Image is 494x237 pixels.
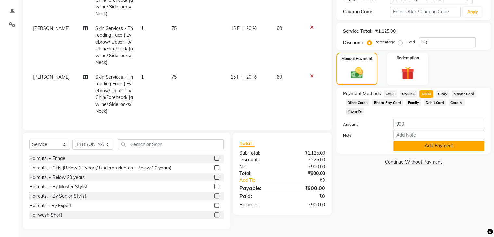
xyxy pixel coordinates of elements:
div: ₹0 [282,192,330,200]
span: Payment Methods [343,90,381,97]
div: ₹900.00 [282,184,330,192]
div: Sub Total: [234,150,282,156]
span: 15 F [231,74,240,81]
div: Haircuts, - By Master Stylist [29,183,88,190]
span: 75 [171,25,177,31]
span: Debit Card [424,99,446,106]
span: Other Cards [346,99,370,106]
button: Apply [463,7,482,17]
input: Add Note [393,130,484,140]
a: Add Tip [234,177,290,184]
span: | [242,74,244,81]
span: 20 % [246,25,257,32]
label: Redemption [397,55,419,61]
div: Hairwash Short [29,212,62,218]
label: Fixed [405,39,415,45]
div: Haircuts, - Fringe [29,155,65,162]
span: 15 F [231,25,240,32]
div: Balance : [234,201,282,208]
div: ₹900.00 [282,170,330,177]
a: Continue Without Payment [338,159,489,166]
button: Add Payment [393,141,484,151]
div: ₹0 [290,177,330,184]
div: ₹900.00 [282,201,330,208]
div: Service Total: [343,28,373,35]
span: 1 [141,74,144,80]
label: Amount: [338,121,388,127]
span: 20 % [246,74,257,81]
span: Master Card [452,90,476,98]
input: Amount [393,119,484,129]
div: Net: [234,163,282,170]
span: CASH [384,90,398,98]
span: Skin Services - Threading Face ( Eyebrow/ Upper lip/Chin/Forehead/ Jawline/ Side locks/ Neck) [95,25,133,65]
span: [PERSON_NAME] [33,74,70,80]
span: | [242,25,244,32]
div: Haircuts, - By Senior Stylist [29,193,86,200]
span: Card M [449,99,465,106]
span: CARD [419,90,433,98]
span: 1 [141,25,144,31]
label: Manual Payment [341,56,373,62]
input: Enter Offer / Coupon Code [390,7,461,17]
span: Skin Services - Threading Face ( Eyebrow/ Upper lip/Chin/Forehead/ Jawline/ Side locks/ Neck) [95,74,133,114]
div: ₹1,125.00 [375,28,396,35]
img: _gift.svg [397,65,418,81]
div: Haircuts, - Below 20 years [29,174,85,181]
span: BharatPay Card [372,99,403,106]
span: [PERSON_NAME] [33,25,70,31]
div: Total: [234,170,282,177]
div: ₹225.00 [282,156,330,163]
input: Search or Scan [118,139,224,149]
div: Haircuts - By Expert [29,202,72,209]
span: 60 [277,74,282,80]
div: Discount: [234,156,282,163]
label: Percentage [374,39,395,45]
label: Note: [338,132,388,138]
div: ₹1,125.00 [282,150,330,156]
span: Family [406,99,421,106]
span: 75 [171,74,177,80]
div: ₹900.00 [282,163,330,170]
span: ONLINE [400,90,417,98]
span: PhonePe [346,108,364,115]
div: Discount: [343,39,363,46]
div: Payable: [234,184,282,192]
div: Haircuts, - Girls (Below 12 years/ Undergraduates - Below 20 years) [29,165,171,171]
span: 60 [277,25,282,31]
img: _cash.svg [347,66,367,80]
div: Coupon Code [343,8,390,15]
span: GPay [436,90,449,98]
span: Total [239,140,254,147]
div: Paid: [234,192,282,200]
